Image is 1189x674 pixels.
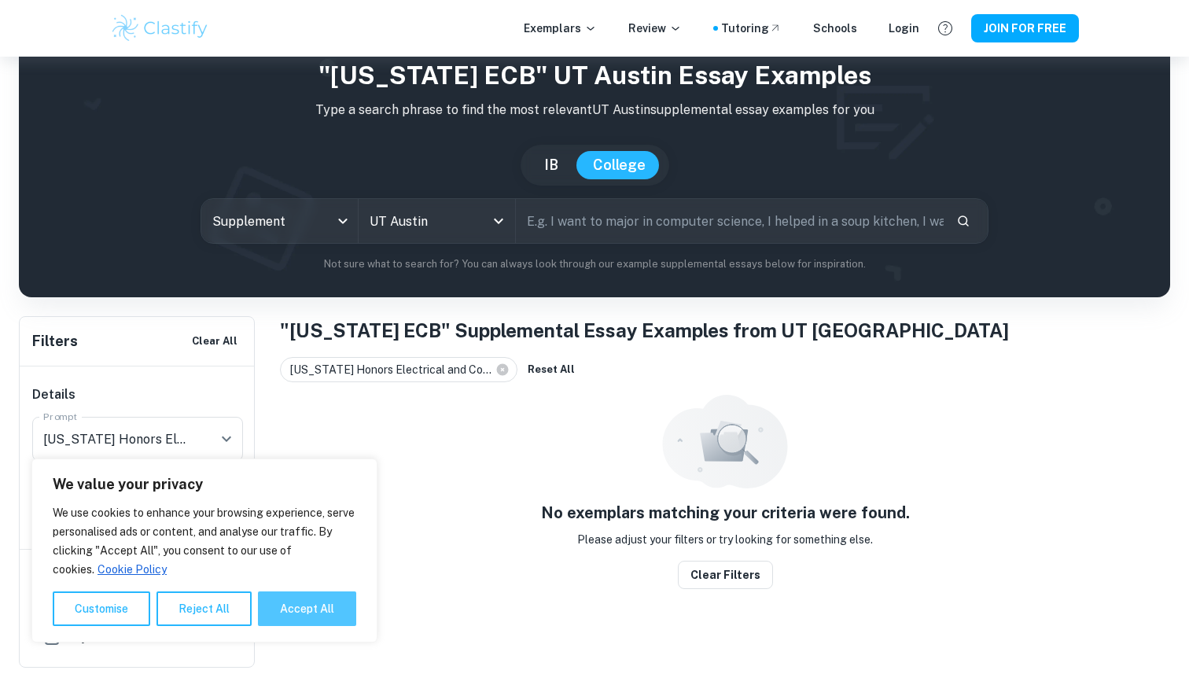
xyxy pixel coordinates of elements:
[950,208,977,234] button: Search
[662,395,788,488] img: empty_state_resources.svg
[31,57,1158,94] h1: "[US_STATE] ECB" UT Austin Essay Examples
[516,199,944,243] input: E.g. I want to major in computer science, I helped in a soup kitchen, I want to join the debate t...
[156,591,252,626] button: Reject All
[541,501,910,525] h5: No exemplars matching your criteria were found.
[813,20,857,37] a: Schools
[280,357,517,382] div: [US_STATE] Honors Electrical and Co...
[721,20,782,37] a: Tutoring
[971,14,1079,42] button: JOIN FOR FREE
[110,13,210,44] img: Clastify logo
[280,316,1170,344] h1: "[US_STATE] ECB" Supplemental Essay Examples from UT [GEOGRAPHIC_DATA]
[524,20,597,37] p: Exemplars
[628,20,682,37] p: Review
[31,256,1158,272] p: Not sure what to search for? You can always look through our example supplemental essays below fo...
[188,330,241,353] button: Clear All
[201,199,358,243] div: Supplement
[577,531,873,548] p: Please adjust your filters or try looking for something else.
[258,591,356,626] button: Accept All
[932,15,959,42] button: Help and Feedback
[215,428,237,450] button: Open
[53,475,356,494] p: We value your privacy
[577,151,661,179] button: College
[31,459,377,643] div: We value your privacy
[97,562,167,576] a: Cookie Policy
[43,410,78,423] label: Prompt
[53,503,356,579] p: We use cookies to enhance your browsing experience, serve personalised ads or content, and analys...
[528,151,574,179] button: IB
[524,358,579,381] button: Reset All
[32,330,78,352] h6: Filters
[889,20,919,37] a: Login
[678,561,773,589] button: Clear filters
[290,361,499,378] span: [US_STATE] Honors Electrical and Co...
[53,591,150,626] button: Customise
[32,385,243,404] h6: Details
[31,101,1158,120] p: Type a search phrase to find the most relevant UT Austin supplemental essay examples for you
[488,210,510,232] button: Open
